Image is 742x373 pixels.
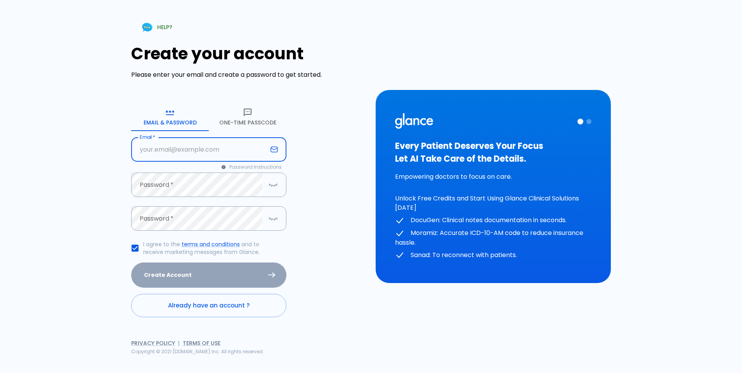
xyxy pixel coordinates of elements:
[217,162,286,173] button: Password Instructions
[131,339,175,347] a: Privacy Policy
[395,140,591,165] h3: Every Patient Deserves Your Focus Let AI Take Care of the Details.
[395,216,591,225] p: DocuGen: Clinical notes documentation in seconds.
[395,194,591,212] p: Unlock Free Credits and Start Using Glance Clinical Solutions [DATE]
[131,17,182,37] a: HELP?
[395,228,591,247] p: Moramiz: Accurate ICD-10-AM code to reduce insurance hassle.
[395,172,591,181] p: Empowering doctors to focus on care.
[131,348,264,355] span: Copyright © 2021 [DOMAIN_NAME] Inc. All rights reserved.
[131,70,366,79] p: Please enter your email and create a password to get started.
[182,240,240,248] a: terms and conditions
[395,250,591,260] p: Sanad: To reconnect with patients.
[143,240,280,256] p: I agree to the and to receive marketing messages from Glance.
[131,103,209,131] button: Email & Password
[131,44,366,63] h1: Create your account
[140,134,155,140] label: Email
[178,339,180,347] span: |
[209,103,286,131] button: One-Time Passcode
[131,294,286,317] a: Already have an account ?
[229,163,282,171] span: Password Instructions
[131,137,267,162] input: your.email@example.com
[183,339,220,347] a: Terms of Use
[140,21,154,34] img: Chat Support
